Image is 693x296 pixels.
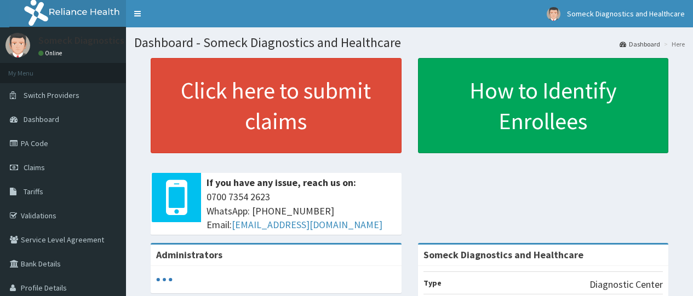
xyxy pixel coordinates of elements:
[38,36,193,45] p: Someck Diagnostics and Healthcare
[134,36,685,50] h1: Dashboard - Someck Diagnostics and Healthcare
[156,271,173,288] svg: audio-loading
[24,187,43,196] span: Tariffs
[151,58,402,153] a: Click here to submit claims
[567,9,685,19] span: Someck Diagnostics and Healthcare
[5,33,30,57] img: User Image
[207,176,356,189] b: If you have any issue, reach us on:
[620,39,660,49] a: Dashboard
[661,39,685,49] li: Here
[38,49,65,57] a: Online
[589,277,663,292] p: Diagnostic Center
[423,278,442,288] b: Type
[423,248,583,261] strong: Someck Diagnostics and Healthcare
[547,7,560,21] img: User Image
[418,58,669,153] a: How to Identify Enrollees
[207,190,396,232] span: 0700 7354 2623 WhatsApp: [PHONE_NUMBER] Email:
[24,90,79,100] span: Switch Providers
[156,248,222,261] b: Administrators
[232,218,382,231] a: [EMAIL_ADDRESS][DOMAIN_NAME]
[24,162,45,172] span: Claims
[24,114,59,124] span: Dashboard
